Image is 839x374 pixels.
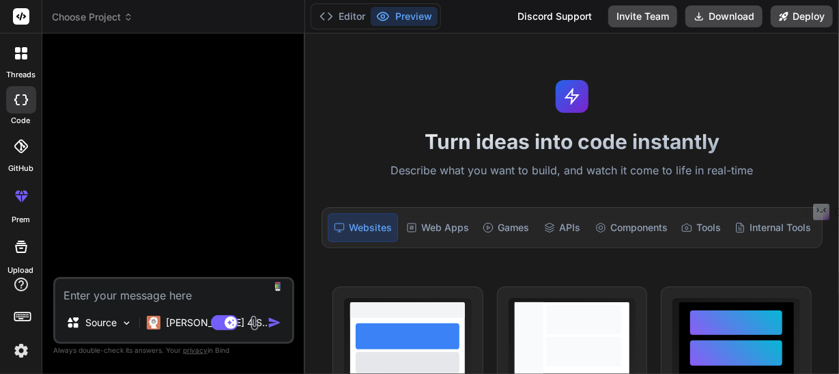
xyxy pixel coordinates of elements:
[6,69,35,81] label: threads
[10,339,33,362] img: settings
[121,317,132,329] img: Pick Models
[12,115,31,126] label: code
[313,129,831,154] h1: Turn ideas into code instantly
[12,214,30,226] label: prem
[53,344,294,357] p: Always double-check its answers. Your in Bind
[268,316,281,330] img: icon
[771,5,833,27] button: Deploy
[676,213,726,242] div: Tools
[313,162,831,180] p: Describe what you want to build, and watch it come to life in real-time
[8,265,34,276] label: Upload
[590,213,673,242] div: Components
[685,5,763,27] button: Download
[85,316,117,330] p: Source
[729,213,816,242] div: Internal Tools
[8,163,33,174] label: GitHub
[537,213,587,242] div: APIs
[52,10,133,24] span: Choose Project
[328,213,398,242] div: Websites
[166,316,268,330] p: [PERSON_NAME] 4 S..
[477,213,535,242] div: Games
[371,7,438,26] button: Preview
[183,346,208,354] span: privacy
[314,7,371,26] button: Editor
[509,5,600,27] div: Discord Support
[608,5,677,27] button: Invite Team
[147,316,160,330] img: Claude 4 Sonnet
[246,315,262,331] img: attachment
[401,213,474,242] div: Web Apps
